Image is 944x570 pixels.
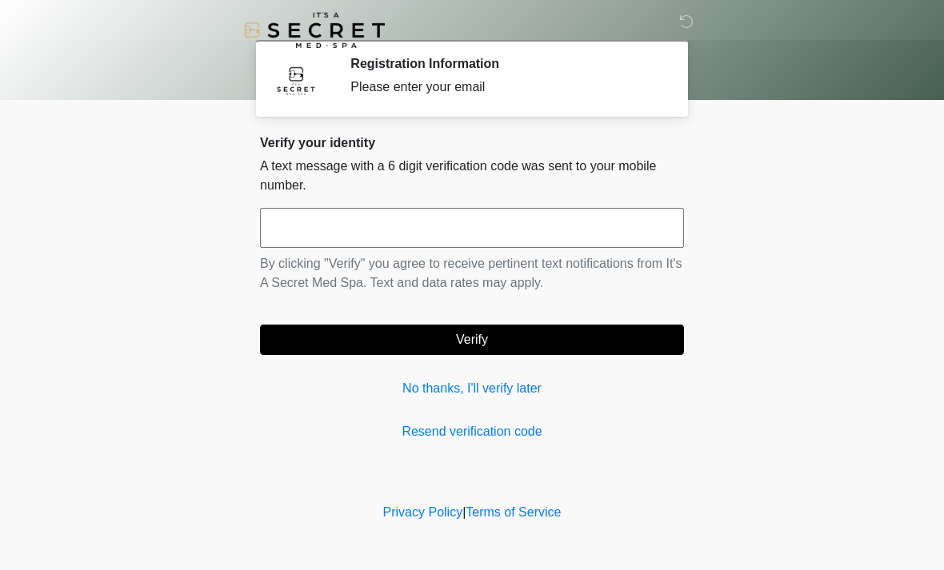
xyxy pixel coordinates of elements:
[244,12,385,48] img: It's A Secret Med Spa Logo
[260,157,684,195] p: A text message with a 6 digit verification code was sent to your mobile number.
[462,505,466,519] a: |
[383,505,463,519] a: Privacy Policy
[272,56,320,104] img: Agent Avatar
[260,422,684,441] a: Resend verification code
[260,379,684,398] a: No thanks, I'll verify later
[350,78,660,97] div: Please enter your email
[466,505,561,519] a: Terms of Service
[260,254,684,293] p: By clicking "Verify" you agree to receive pertinent text notifications from It's A Secret Med Spa...
[260,135,684,150] h2: Verify your identity
[350,56,660,71] h2: Registration Information
[260,325,684,355] button: Verify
